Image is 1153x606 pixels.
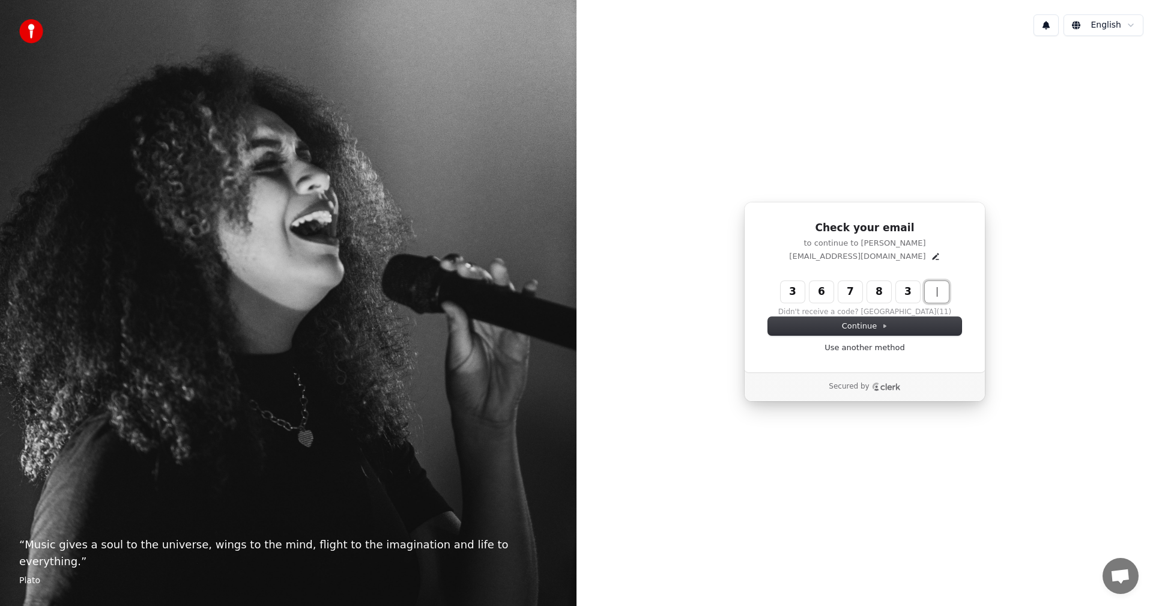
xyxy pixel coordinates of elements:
p: Secured by [829,382,869,392]
button: Edit [931,252,940,261]
h1: Check your email [768,221,961,235]
a: Use another method [825,342,905,353]
p: “ Music gives a soul to the universe, wings to the mind, flight to the imagination and life to ev... [19,536,557,570]
p: to continue to [PERSON_NAME] [768,238,961,249]
div: Open chat [1103,558,1139,594]
input: Enter verification code [781,281,973,303]
button: Continue [768,317,961,335]
img: youka [19,19,43,43]
a: Clerk logo [872,383,901,391]
span: Continue [842,321,888,332]
p: [EMAIL_ADDRESS][DOMAIN_NAME] [789,251,925,262]
footer: Plato [19,575,557,587]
